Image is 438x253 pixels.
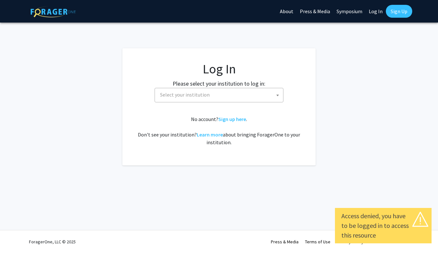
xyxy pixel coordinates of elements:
a: Press & Media [271,239,299,245]
div: No account? . Don't see your institution? about bringing ForagerOne to your institution. [135,115,303,146]
a: Terms of Use [305,239,330,245]
div: ForagerOne, LLC © 2025 [29,230,76,253]
a: Sign up here [218,116,246,122]
a: Learn more about bringing ForagerOne to your institution [197,131,223,138]
label: Please select your institution to log in: [173,79,265,88]
span: Select your institution [157,88,283,101]
span: Select your institution [160,91,210,98]
iframe: Chat [411,224,433,248]
span: Select your institution [155,88,283,102]
div: Access denied, you have to be logged in to access this resource [341,211,425,240]
h1: Log In [135,61,303,77]
img: ForagerOne Logo [31,6,76,17]
a: Sign Up [386,5,412,18]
